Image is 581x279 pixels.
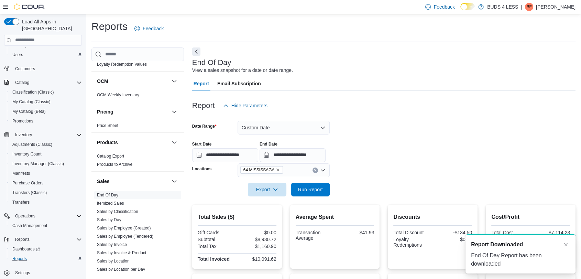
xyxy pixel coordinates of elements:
[192,166,212,172] label: Locations
[91,52,184,71] div: Loyalty
[7,140,85,149] button: Adjustments (Classic)
[10,169,82,178] span: Manifests
[238,237,276,242] div: $8,930.72
[10,88,82,96] span: Classification (Classic)
[12,131,35,139] button: Inventory
[12,212,82,220] span: Operations
[12,200,30,205] span: Transfers
[434,3,454,10] span: Feedback
[10,160,67,168] a: Inventory Manager (Classic)
[336,230,374,235] div: $41.93
[252,183,282,196] span: Export
[12,256,27,261] span: Reports
[10,140,82,149] span: Adjustments (Classic)
[97,139,169,146] button: Products
[7,107,85,116] button: My Catalog (Beta)
[1,130,85,140] button: Inventory
[97,78,169,85] button: OCM
[12,65,38,73] a: Customers
[393,230,431,235] div: Total Discount
[97,139,118,146] h3: Products
[562,240,570,249] button: Dismiss toast
[12,64,82,73] span: Customers
[97,201,124,206] a: Itemized Sales
[487,3,518,11] p: BUDS 4 LESS
[97,178,169,185] button: Sales
[192,124,217,129] label: Date Range
[97,193,118,197] a: End Of Day
[97,242,127,247] span: Sales by Invoice
[194,77,209,90] span: Report
[97,108,113,115] h3: Pricing
[97,217,121,222] a: Sales by Day
[192,67,293,74] div: View a sales snapshot for a date or date range.
[10,189,50,197] a: Transfers (Classic)
[15,132,32,138] span: Inventory
[97,209,138,214] a: Sales by Classification
[192,47,200,56] button: Next
[97,123,118,128] span: Price Sheet
[132,22,166,35] a: Feedback
[97,234,153,239] span: Sales by Employee (Tendered)
[10,140,55,149] a: Adjustments (Classic)
[15,213,35,219] span: Operations
[12,246,40,252] span: Dashboards
[19,18,82,32] span: Load All Apps in [GEOGRAPHIC_DATA]
[12,142,52,147] span: Adjustments (Classic)
[97,267,145,272] a: Sales by Location per Day
[91,91,184,102] div: OCM
[170,108,178,116] button: Pricing
[393,237,431,248] div: Loyalty Redemptions
[97,93,139,97] a: OCM Weekly Inventory
[7,116,85,126] button: Promotions
[91,152,184,171] div: Products
[10,98,53,106] a: My Catalog (Classic)
[231,102,267,109] span: Hide Parameters
[434,230,472,235] div: -$134.50
[10,150,44,158] a: Inventory Count
[7,244,85,254] a: Dashboards
[10,160,82,168] span: Inventory Manager (Classic)
[12,109,46,114] span: My Catalog (Beta)
[10,51,26,59] a: Users
[434,237,472,242] div: $0.00
[15,80,29,85] span: Catalog
[296,230,333,241] div: Transaction Average
[10,198,32,206] a: Transfers
[170,77,178,85] button: OCM
[170,138,178,147] button: Products
[217,77,261,90] span: Email Subscription
[10,169,33,178] a: Manifests
[192,101,215,110] h3: Report
[10,107,82,116] span: My Catalog (Beta)
[97,92,139,98] span: OCM Weekly Inventory
[243,167,275,173] span: 64 MISSISSAGA
[1,235,85,244] button: Reports
[12,180,44,186] span: Purchase Orders
[471,240,523,249] span: Report Downloaded
[12,171,30,176] span: Manifests
[97,153,124,159] span: Catalog Export
[10,150,82,158] span: Inventory Count
[12,223,47,228] span: Cash Management
[238,256,276,262] div: $10,091.62
[192,141,212,147] label: Start Date
[97,234,153,239] a: Sales by Employee (Tendered)
[12,235,82,244] span: Reports
[91,20,128,33] h1: Reports
[10,117,82,125] span: Promotions
[460,3,475,10] input: Dark Mode
[1,78,85,87] button: Catalog
[192,58,231,67] h3: End Of Day
[10,88,57,96] a: Classification (Classic)
[521,3,522,11] p: |
[10,222,82,230] span: Cash Management
[97,62,147,67] a: Loyalty Redemption Values
[15,66,35,72] span: Customers
[10,179,46,187] a: Purchase Orders
[491,213,570,221] h2: Cost/Profit
[198,244,235,249] div: Total Tax
[170,177,178,185] button: Sales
